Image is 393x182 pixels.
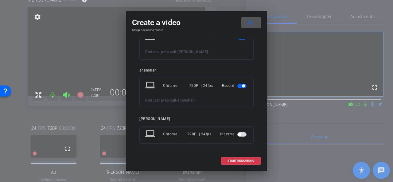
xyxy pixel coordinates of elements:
span: Podcast prep call [145,98,176,103]
div: shanshan [139,68,254,73]
div: Chrome [163,80,189,91]
span: START RECORDING [228,159,255,162]
span: shanshan [177,98,195,103]
span: - [176,98,178,103]
mat-icon: close [246,19,254,27]
button: START RECORDING [221,157,261,165]
mat-icon: laptop [145,129,156,140]
div: Record [222,80,248,91]
div: 720P | 24fps [187,129,212,140]
mat-icon: laptop [145,80,156,91]
span: - [176,50,178,54]
div: [PERSON_NAME] [139,117,254,121]
div: 720P | 24fps [189,80,213,91]
div: Chrome [163,129,187,140]
span: Podcast prep call [145,50,176,54]
div: Inactive [220,129,248,140]
h4: Setup devices to record [132,28,261,32]
span: [PERSON_NAME] [177,50,208,54]
div: Create a video [132,17,261,28]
